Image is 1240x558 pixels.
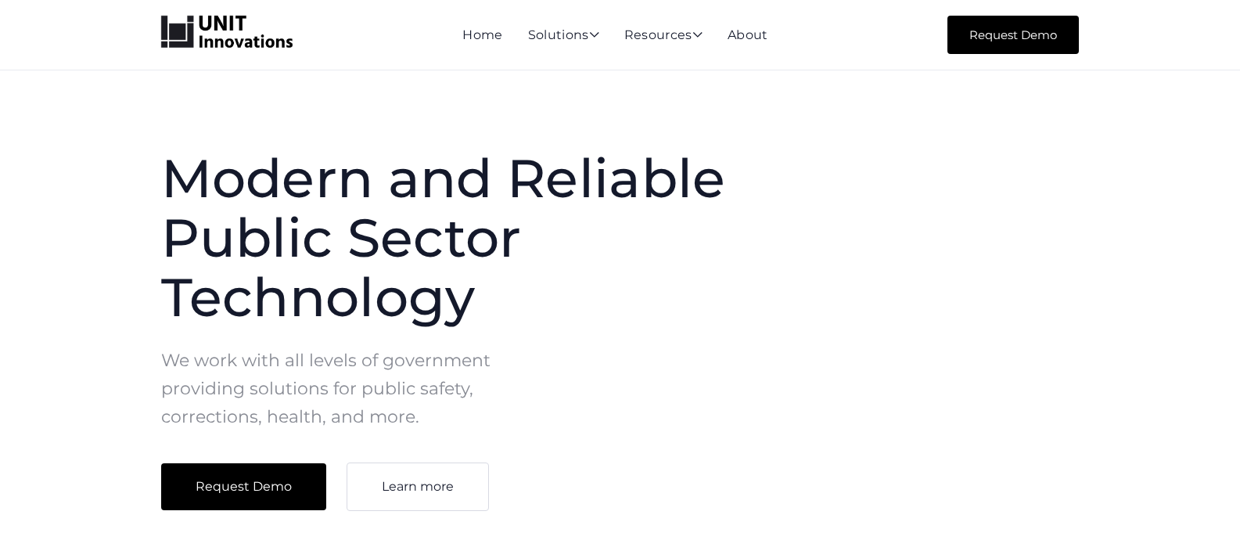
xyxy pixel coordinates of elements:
a: home [161,16,293,49]
a: About [728,27,768,42]
div: Solutions [528,29,599,43]
a: Home [462,27,502,42]
span:  [692,28,703,41]
span:  [589,28,599,41]
h1: Modern and Reliable Public Sector Technology [161,149,801,327]
div: Solutions [528,29,599,43]
div: Resources [624,29,703,43]
a: Request Demo [947,16,1079,54]
div: Resources [624,29,703,43]
a: Learn more [347,463,489,511]
p: We work with all levels of government providing solutions for public safety, corrections, health,... [161,347,522,431]
iframe: Chat Widget [1162,483,1240,558]
a: Request Demo [161,463,326,510]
